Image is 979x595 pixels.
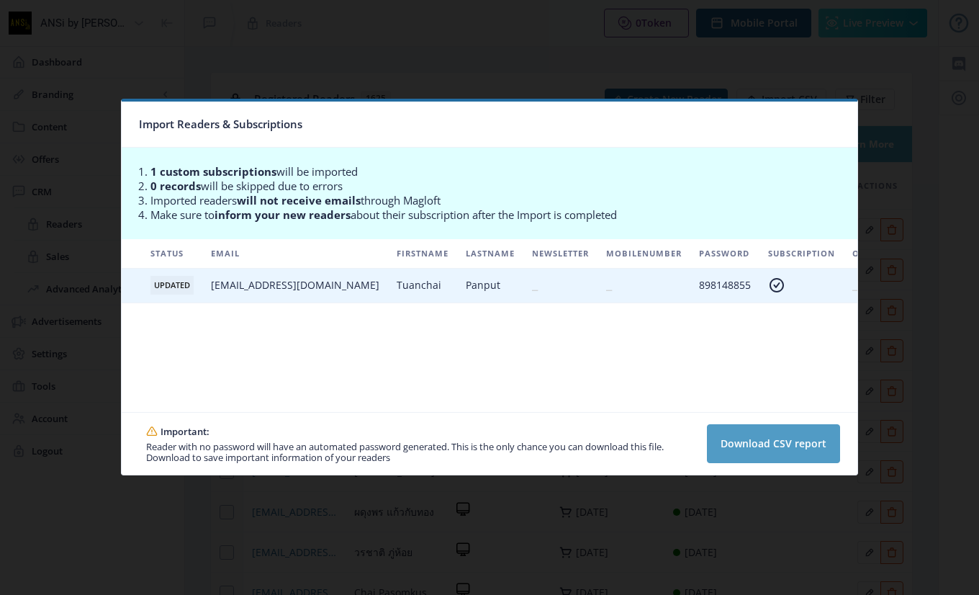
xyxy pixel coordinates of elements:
[707,424,840,463] button: Download CSV report
[523,239,597,269] th: newsletter
[122,102,857,148] nb-card-header: Import Readers & Subscriptions
[215,207,351,222] b: inform your new readers
[532,278,538,292] span: ⎯
[150,207,850,222] li: Make sure to about their subscription after the Import is completed
[397,278,441,292] span: Tuanchai
[699,278,751,292] span: 898148855
[142,239,202,269] th: Status
[150,179,201,193] b: 0 records
[202,239,388,269] th: email
[237,193,361,207] b: will not receive emails
[150,193,850,207] li: Imported readers through Magloft
[146,442,700,463] p: Reader with no password will have an automated password generated. This is the only chance you ca...
[466,278,500,292] span: Panput
[150,164,850,179] li: will be imported
[852,278,858,292] span: ⎯
[150,164,276,179] b: 1 custom subscriptions
[606,278,612,292] span: ⎯
[211,278,379,292] span: [EMAIL_ADDRESS][DOMAIN_NAME]
[597,239,690,269] th: mobileNumber
[150,276,194,295] span: UPDATED
[150,179,850,193] li: will be skipped due to errors
[759,239,844,269] th: subscription
[844,239,901,269] th: orderId
[388,239,457,269] th: firstname
[457,239,523,269] th: lastname
[690,239,759,269] th: password
[161,424,209,439] div: Important:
